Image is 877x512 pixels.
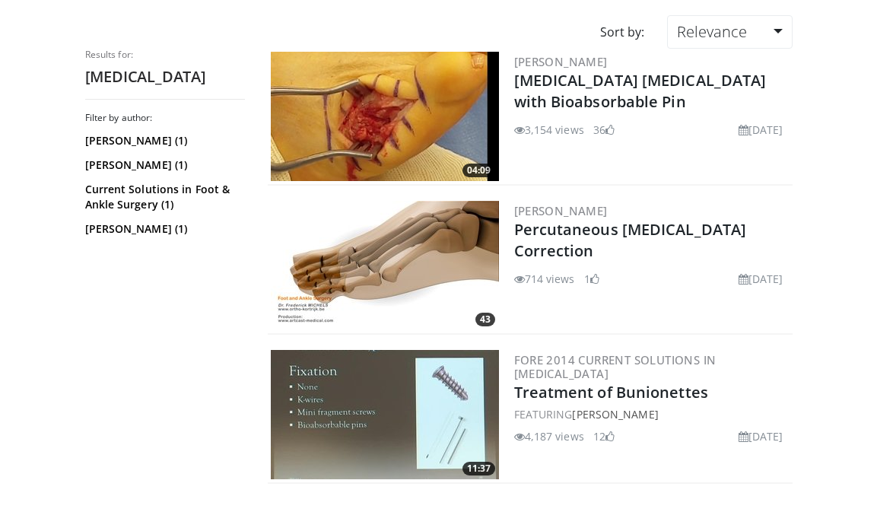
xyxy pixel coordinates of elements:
li: 714 views [514,271,575,287]
h2: [MEDICAL_DATA] [85,67,245,87]
li: 3,154 views [514,122,584,138]
li: [DATE] [739,122,783,138]
h3: Filter by author: [85,112,245,124]
span: 11:37 [462,462,495,475]
div: Sort by: [589,15,656,49]
a: [PERSON_NAME] [514,203,608,218]
span: 04:09 [462,164,495,177]
span: Relevance [677,21,747,42]
a: [PERSON_NAME] [572,407,658,421]
a: [PERSON_NAME] (1) [85,133,241,148]
img: 3Gduepif0T1UGY8H4xMDoxOjA4MTsiGN.300x170_q85_crop-smart_upscale.jpg [271,201,499,330]
a: 04:09 [271,52,499,181]
img: 5ff8f4f6-0423-495d-96d0-8c4f812185ce.300x170_q85_crop-smart_upscale.jpg [271,350,499,479]
a: [PERSON_NAME] (1) [85,221,241,237]
img: 9c3c60eb-1f97-4cc1-8bac-016e1351709d.300x170_q85_crop-smart_upscale.jpg [271,52,499,181]
li: 36 [593,122,615,138]
li: [DATE] [739,428,783,444]
p: Results for: [85,49,245,61]
li: 12 [593,428,615,444]
a: Treatment of Bunionettes [514,382,708,402]
a: [PERSON_NAME] (1) [85,157,241,173]
a: 43 [271,201,499,330]
span: 43 [475,313,495,326]
a: Percutaneous [MEDICAL_DATA] Correction [514,219,747,261]
li: [DATE] [739,271,783,287]
div: FEATURING [514,406,790,422]
li: 4,187 views [514,428,584,444]
li: 1 [584,271,599,287]
a: Relevance [667,15,792,49]
a: 11:37 [271,350,499,479]
a: Current Solutions in Foot & Ankle Surgery (1) [85,182,241,212]
a: [PERSON_NAME] [514,54,608,69]
a: FORE 2014 Current Solutions in [MEDICAL_DATA] [514,352,717,381]
a: [MEDICAL_DATA] [MEDICAL_DATA] with Bioabsorbable Pin [514,70,767,112]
